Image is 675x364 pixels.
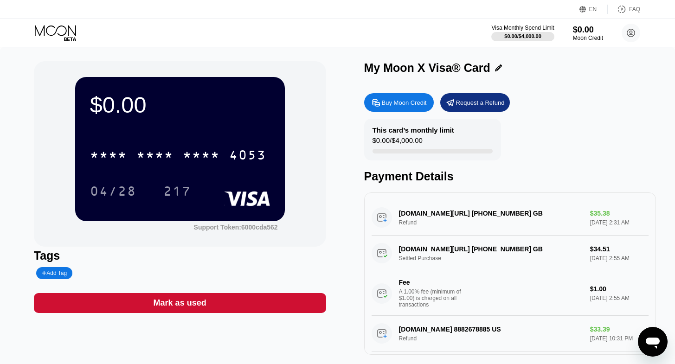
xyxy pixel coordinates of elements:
div: Moon Credit [573,35,603,41]
div: Buy Moon Credit [364,93,434,112]
div: Visa Monthly Spend Limit$0.00/$4,000.00 [491,25,554,41]
div: $0.00 [573,25,603,35]
div: [DATE] 2:55 AM [590,295,649,301]
div: This card’s monthly limit [373,126,454,134]
div: Support Token:6000cda562 [194,224,278,231]
div: Tags [34,249,326,262]
div: FAQ [608,5,640,14]
div: Request a Refund [440,93,510,112]
div: $0.00 [90,92,270,118]
div: FAQ [629,6,640,13]
div: 04/28 [90,185,136,200]
div: 217 [163,185,191,200]
div: Payment Details [364,170,656,183]
div: 217 [156,179,198,203]
div: FeeA 1.00% fee (minimum of $1.00) is charged on all transactions$1.00[DATE] 2:55 AM [372,271,649,316]
div: Add Tag [42,270,67,276]
div: EN [589,6,597,13]
iframe: Button to launch messaging window [638,327,668,357]
div: Mark as used [154,298,206,308]
div: 4053 [229,149,266,164]
div: My Moon X Visa® Card [364,61,490,75]
div: $1.00 [590,285,649,293]
div: Mark as used [34,293,326,313]
div: $0.00 / $4,000.00 [504,33,541,39]
div: $0.00Moon Credit [573,25,603,41]
div: A 1.00% fee (minimum of $1.00) is charged on all transactions [399,288,469,308]
div: Request a Refund [456,99,505,107]
div: Fee [399,279,464,286]
div: $0.00 / $4,000.00 [373,136,423,149]
div: Visa Monthly Spend Limit [491,25,554,31]
div: Support Token: 6000cda562 [194,224,278,231]
div: Buy Moon Credit [382,99,427,107]
div: EN [579,5,608,14]
div: 04/28 [83,179,143,203]
div: Add Tag [36,267,72,279]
